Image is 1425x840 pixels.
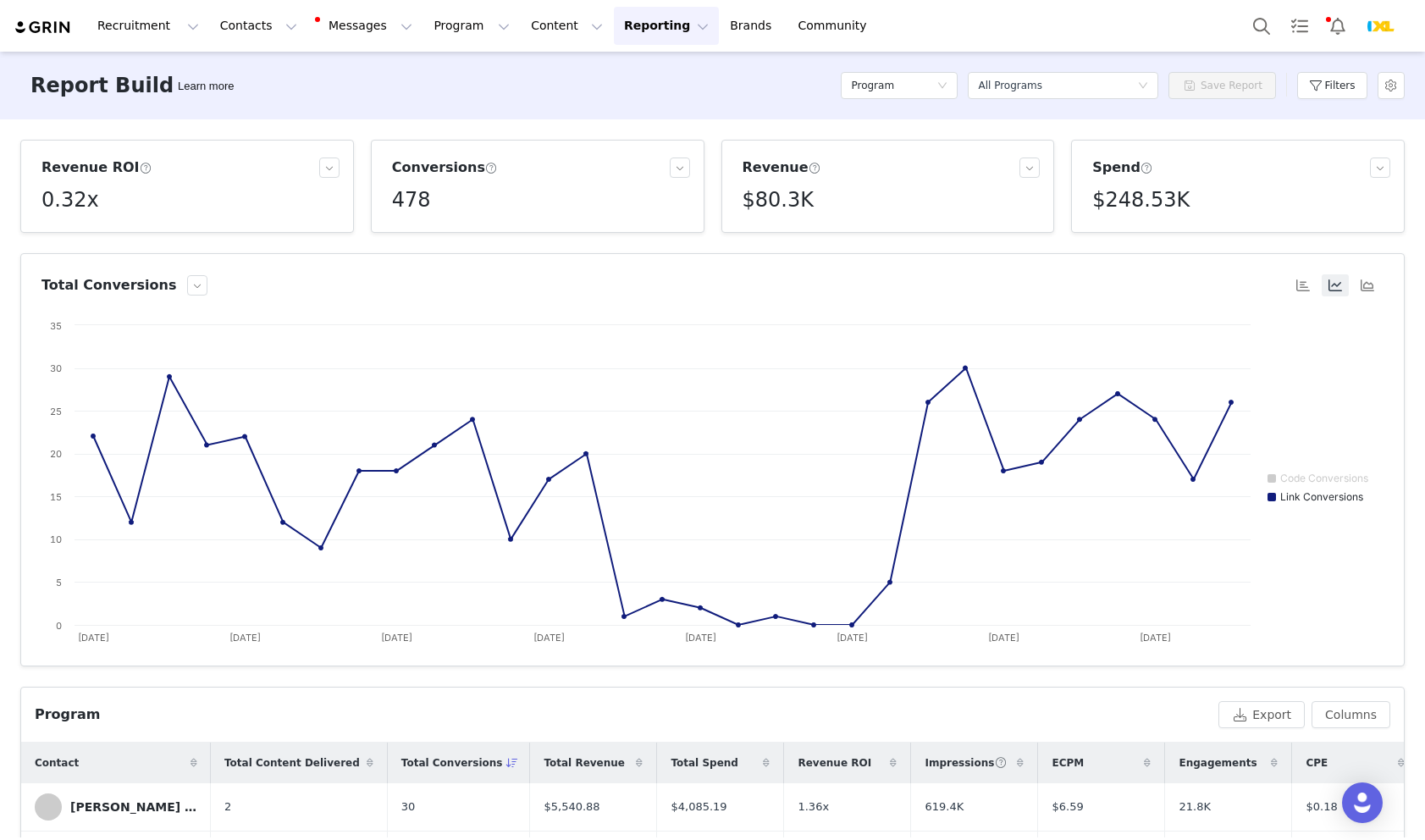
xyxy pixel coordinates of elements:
[56,620,62,632] text: 0
[533,632,565,644] text: [DATE]
[401,755,503,771] span: Total Conversions
[50,406,62,417] text: 25
[521,7,613,45] button: Content
[174,78,237,95] div: Tooltip anchor
[224,799,231,815] span: 2
[210,7,307,45] button: Contacts
[978,73,1042,98] div: All Programs
[1140,632,1171,644] text: [DATE]
[1357,13,1411,40] button: Profile
[1092,185,1190,215] h5: $248.53K
[614,7,719,45] button: Reporting
[87,7,209,45] button: Recruitment
[30,70,197,101] h3: Report Builder
[1306,799,1337,815] span: $0.18
[837,632,868,644] text: [DATE]
[56,577,62,589] text: 5
[35,755,79,771] span: Contact
[671,799,726,815] span: $4,085.19
[1312,701,1390,728] button: Columns
[1280,490,1363,503] text: Link Conversions
[1367,13,1395,40] img: 8ce3c2e1-2d99-4550-bd57-37e0d623144a.webp
[1179,799,1210,815] span: 21.8K
[50,320,62,332] text: 35
[1179,755,1257,771] span: Engagements
[35,793,197,821] a: [PERSON_NAME] finnsfairytale
[1168,72,1276,99] button: Save Report
[937,80,947,92] i: icon: down
[1306,755,1328,771] span: CPE
[14,19,73,36] img: grin logo
[851,73,894,98] h5: Program
[988,632,1019,644] text: [DATE]
[70,800,197,814] div: [PERSON_NAME] finnsfairytale
[1319,7,1356,45] button: Notifications
[685,632,716,644] text: [DATE]
[743,157,821,178] h3: Revenue
[798,755,871,771] span: Revenue ROI
[78,632,109,644] text: [DATE]
[50,362,62,374] text: 30
[544,799,599,815] span: $5,540.88
[1138,80,1148,92] i: icon: down
[788,7,885,45] a: Community
[925,799,964,815] span: 619.4K
[1243,7,1280,45] button: Search
[41,275,177,296] h3: Total Conversions
[35,705,100,725] div: Program
[50,448,62,460] text: 20
[1052,755,1084,771] span: ECPM
[925,755,1007,771] span: Impressions
[1218,701,1305,728] button: Export
[720,7,787,45] a: Brands
[401,799,416,815] span: 30
[1280,472,1368,484] text: Code Conversions
[392,185,431,215] h5: 478
[544,755,625,771] span: Total Revenue
[743,185,814,215] h5: $80.3K
[50,491,62,503] text: 15
[224,755,360,771] span: Total Content Delivered
[671,755,737,771] span: Total Spend
[41,157,152,178] h3: Revenue ROI
[41,185,99,215] h5: 0.32x
[229,632,261,644] text: [DATE]
[1342,782,1383,823] div: Open Intercom Messenger
[423,7,520,45] button: Program
[1281,7,1318,45] a: Tasks
[1092,157,1153,178] h3: Spend
[798,799,829,815] span: 1.36x
[50,533,62,545] text: 10
[392,157,498,178] h3: Conversions
[308,7,423,45] button: Messages
[1052,799,1083,815] span: $6.59
[381,632,412,644] text: [DATE]
[1297,72,1367,99] button: Filters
